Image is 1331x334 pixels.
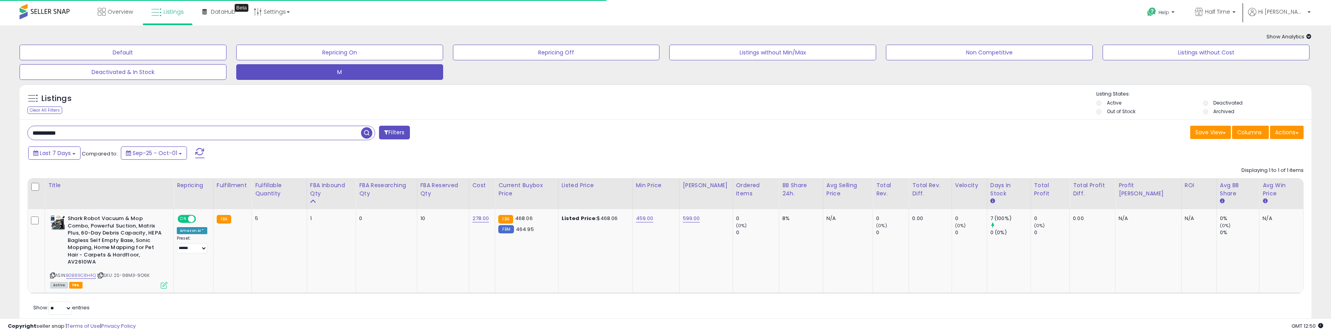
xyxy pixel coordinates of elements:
div: 0% [1220,215,1259,222]
span: All listings currently available for purchase on Amazon [50,282,68,289]
div: BB Share 24h. [782,181,820,198]
button: Repricing On [236,45,443,60]
div: 0 [955,229,987,236]
div: Min Price [636,181,676,190]
span: Last 7 Days [40,149,71,157]
div: Fulfillment [217,181,248,190]
div: ASIN: [50,215,167,288]
small: Days In Stock. [990,198,995,205]
div: Amazon AI * [177,227,207,234]
span: 464.95 [516,226,534,233]
small: FBM [498,225,514,233]
div: Clear All Filters [27,107,62,114]
a: 459.00 [636,215,654,222]
button: Last 7 Days [28,146,81,160]
div: Avg BB Share [1220,181,1256,198]
span: Columns [1237,128,1262,136]
span: Help [1159,9,1169,16]
div: 0 [1034,215,1070,222]
a: Help [1141,1,1182,25]
button: Non Competitive [886,45,1093,60]
span: 468.06 [515,215,533,222]
div: 8% [782,215,817,222]
div: Repricing [177,181,210,190]
div: 0 [876,229,909,236]
small: (0%) [1034,222,1045,229]
h5: Listings [41,93,72,104]
button: M [236,64,443,80]
i: Get Help [1147,7,1157,17]
div: 5 [255,215,301,222]
span: Show Analytics [1266,33,1311,40]
button: Columns [1232,126,1269,139]
div: Title [48,181,170,190]
small: (0%) [1220,222,1231,229]
button: Actions [1270,126,1304,139]
button: Listings without Cost [1103,45,1309,60]
div: seller snap | | [8,323,136,330]
a: Hi [PERSON_NAME] [1248,8,1311,25]
span: Listings [163,8,184,16]
div: Preset: [177,236,207,253]
div: Total Rev. [876,181,905,198]
span: Compared to: [82,150,118,157]
label: Active [1107,99,1121,106]
div: 0.00 [912,215,945,222]
b: Shark Robot Vacuum & Mop Combo, Powerful Suction, Matrix Plus, 60-Day Debris Capacity, HEPA Bagle... [68,215,163,268]
small: (0%) [736,222,747,229]
button: Sep-25 - Oct-01 [121,146,187,160]
small: (0%) [876,222,887,229]
span: Overview [108,8,133,16]
label: Deactivated [1213,99,1243,106]
div: Velocity [955,181,984,190]
div: FBA Reserved Qty [420,181,466,198]
span: FBA [69,282,83,289]
span: Half Time [1205,8,1230,16]
div: N/A [1263,215,1297,222]
a: B0B89C8H4Q [66,272,96,279]
div: Cost [472,181,492,190]
div: N/A [1119,215,1175,222]
div: Current Buybox Price [498,181,555,198]
span: Hi [PERSON_NAME] [1258,8,1305,16]
button: Default [20,45,226,60]
div: Total Rev. Diff. [912,181,948,198]
a: 599.00 [683,215,700,222]
div: $468.06 [562,215,627,222]
span: Sep-25 - Oct-01 [133,149,177,157]
div: 1 [310,215,350,222]
div: 7 (100%) [990,215,1031,222]
div: 0% [1220,229,1259,236]
span: DataHub [211,8,235,16]
button: Save View [1190,126,1231,139]
small: Avg BB Share. [1220,198,1225,205]
label: Out of Stock [1107,108,1135,115]
div: Days In Stock [990,181,1027,198]
div: Avg Win Price [1263,181,1300,198]
div: 0 [359,215,411,222]
button: Repricing Off [453,45,660,60]
div: Fulfillable Quantity [255,181,304,198]
div: FBA Researching Qty [359,181,413,198]
div: Displaying 1 to 1 of 1 items [1241,167,1304,174]
div: Tooltip anchor [235,4,248,12]
p: Listing States: [1096,90,1311,98]
div: N/A [826,215,867,222]
div: Listed Price [562,181,629,190]
div: N/A [1185,215,1211,222]
span: | SKU: 2S-98M3-9O6K [97,272,149,278]
div: 0 (0%) [990,229,1031,236]
div: Ordered Items [736,181,776,198]
div: 0 [736,229,779,236]
small: Avg Win Price. [1263,198,1267,205]
small: (0%) [955,222,966,229]
div: Profit [PERSON_NAME] [1119,181,1178,198]
a: 278.00 [472,215,489,222]
div: ROI [1185,181,1213,190]
button: Filters [379,126,410,139]
img: 510q3h3lmDL._SL40_.jpg [50,215,66,231]
b: Listed Price: [562,215,597,222]
div: 0.00 [1073,215,1109,222]
a: Terms of Use [67,322,100,330]
div: 0 [1034,229,1070,236]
